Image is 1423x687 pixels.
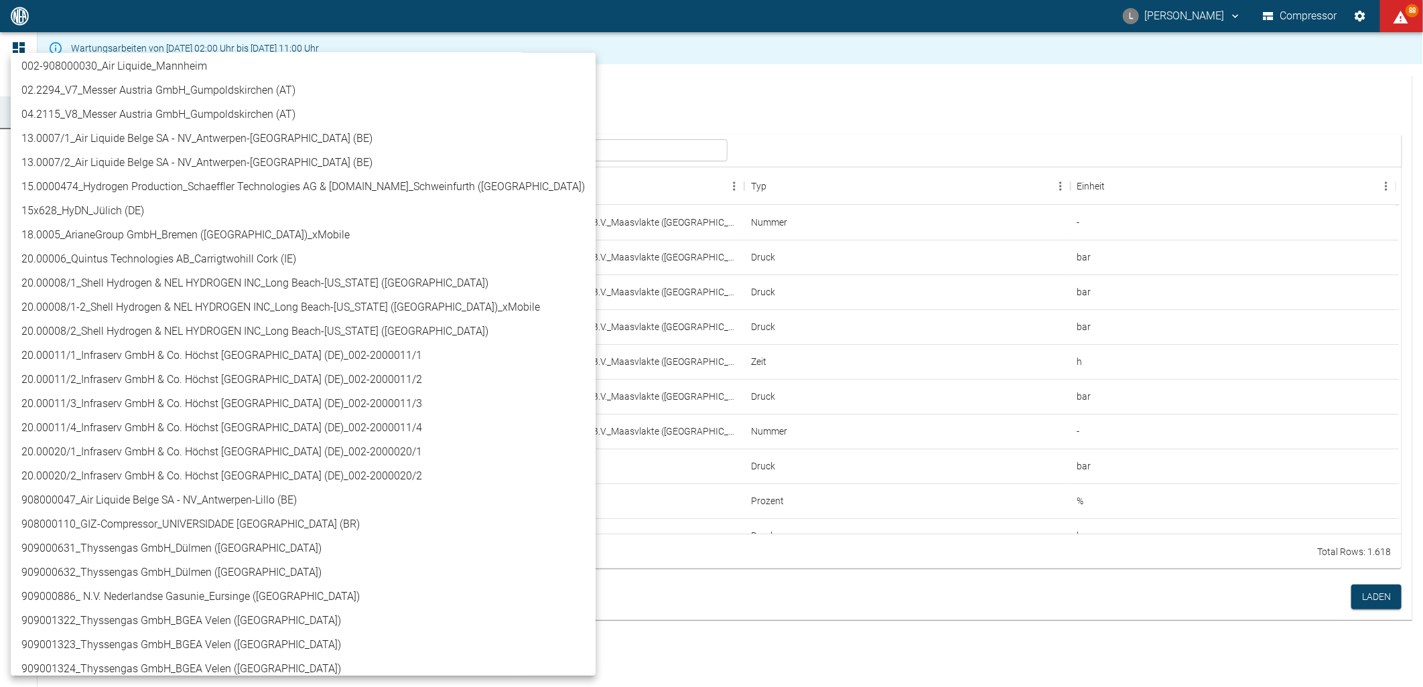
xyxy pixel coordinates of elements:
li: 20.00008/1_Shell Hydrogen & NEL HYDROGEN INC_Long Beach-[US_STATE] ([GEOGRAPHIC_DATA]) [11,271,596,295]
li: 20.00006_Quintus Technologies AB_Carrigtwohill Cork (IE) [11,247,596,271]
li: 04.2115_V8_Messer Austria GmbH_Gumpoldskirchen (AT) [11,102,596,127]
li: 20.00011/1_Infraserv GmbH & Co. Höchst [GEOGRAPHIC_DATA] (DE)_002-2000011/1 [11,343,596,368]
li: 02.2294_V7_Messer Austria GmbH_Gumpoldskirchen (AT) [11,78,596,102]
li: 20.00011/4_Infraserv GmbH & Co. Höchst [GEOGRAPHIC_DATA] (DE)_002-2000011/4 [11,416,596,440]
li: 20.00011/2_Infraserv GmbH & Co. Höchst [GEOGRAPHIC_DATA] (DE)_002-2000011/2 [11,368,596,392]
li: 908000110_GIZ-Compressor_UNIVERSIDADE [GEOGRAPHIC_DATA] (BR) [11,512,596,536]
li: 20.00020/2_Infraserv GmbH & Co. Höchst [GEOGRAPHIC_DATA] (DE)_002-2000020/2 [11,464,596,488]
li: 909001323_Thyssengas GmbH_BGEA Velen ([GEOGRAPHIC_DATA]) [11,633,596,657]
li: 13.0007/1_Air Liquide Belge SA - NV_Antwerpen-[GEOGRAPHIC_DATA] (BE) [11,127,596,151]
li: 908000047_Air Liquide Belge SA - NV_Antwerpen-Lillo (BE) [11,488,596,512]
li: 20.00011/3_Infraserv GmbH & Co. Höchst [GEOGRAPHIC_DATA] (DE)_002-2000011/3 [11,392,596,416]
li: 20.00008/1-2_Shell Hydrogen & NEL HYDROGEN INC_Long Beach-[US_STATE] ([GEOGRAPHIC_DATA])_xMobile [11,295,596,319]
li: 18.0005_ArianeGroup GmbH_Bremen ([GEOGRAPHIC_DATA])_xMobile [11,223,596,247]
li: 20.00020/1_Infraserv GmbH & Co. Höchst [GEOGRAPHIC_DATA] (DE)_002-2000020/1 [11,440,596,464]
li: 13.0007/2_Air Liquide Belge SA - NV_Antwerpen-[GEOGRAPHIC_DATA] (BE) [11,151,596,175]
li: 909000631_Thyssengas GmbH_Dülmen ([GEOGRAPHIC_DATA]) [11,536,596,560]
li: 15x628_HyDN_Jülich (DE) [11,199,596,223]
li: 15.0000474_Hydrogen Production_Schaeffler Technologies AG & [DOMAIN_NAME]_Schweinfurth ([GEOGRAPH... [11,175,596,199]
li: 002-908000030_Air Liquide_Mannheim [11,54,596,78]
li: 20.00008/2_Shell Hydrogen & NEL HYDROGEN INC_Long Beach-[US_STATE] ([GEOGRAPHIC_DATA]) [11,319,596,343]
li: 909001324_Thyssengas GmbH_BGEA Velen ([GEOGRAPHIC_DATA]) [11,657,596,681]
li: 909001322_Thyssengas GmbH_BGEA Velen ([GEOGRAPHIC_DATA]) [11,609,596,633]
li: 909000886_ N.V. Nederlandse Gasunie_Eursinge ([GEOGRAPHIC_DATA]) [11,585,596,609]
li: 909000632_Thyssengas GmbH_Dülmen ([GEOGRAPHIC_DATA]) [11,560,596,585]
